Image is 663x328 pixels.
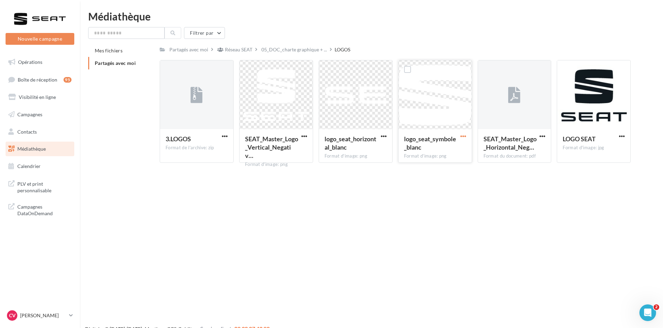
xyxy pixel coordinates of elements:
[95,48,123,53] span: Mes fichiers
[4,142,76,156] a: Médiathèque
[654,304,659,310] span: 2
[325,153,387,159] div: Format d'image: png
[4,176,76,197] a: PLV et print personnalisable
[20,312,66,319] p: [PERSON_NAME]
[4,72,76,87] a: Boîte de réception95
[4,199,76,220] a: Campagnes DataOnDemand
[404,153,466,159] div: Format d'image: png
[245,161,307,168] div: Format d'image: png
[18,76,57,82] span: Boîte de réception
[225,46,252,53] div: Réseau SEAT
[261,46,327,53] span: 05_DOC_charte graphique + ...
[18,59,42,65] span: Opérations
[17,128,37,134] span: Contacts
[563,145,625,151] div: Format d'image: jpg
[17,111,42,117] span: Campagnes
[184,27,225,39] button: Filtrer par
[245,135,298,159] span: SEAT_Master_Logo_Vertical_Negativo_RGB
[563,135,596,143] span: LOGO SEAT
[17,146,46,152] span: Médiathèque
[166,135,191,143] span: 3.LOGOS
[166,145,228,151] div: Format de l'archive: zip
[484,153,546,159] div: Format du document: pdf
[325,135,376,151] span: logo_seat_horizontal_blanc
[4,159,76,174] a: Calendrier
[4,55,76,69] a: Opérations
[19,94,56,100] span: Visibilité en ligne
[4,107,76,122] a: Campagnes
[95,60,136,66] span: Partagés avec moi
[17,202,72,217] span: Campagnes DataOnDemand
[6,309,74,322] a: CV [PERSON_NAME]
[88,11,655,22] div: Médiathèque
[335,46,350,53] div: LOGOS
[639,304,656,321] iframe: Intercom live chat
[4,125,76,139] a: Contacts
[4,90,76,104] a: Visibilité en ligne
[17,179,72,194] span: PLV et print personnalisable
[17,163,41,169] span: Calendrier
[484,135,537,151] span: SEAT_Master_Logo_Horizontal_Negativo_PANTONE
[64,77,72,83] div: 95
[6,33,74,45] button: Nouvelle campagne
[169,46,208,53] div: Partagés avec moi
[404,135,456,151] span: logo_seat_symbole_blanc
[9,312,16,319] span: CV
